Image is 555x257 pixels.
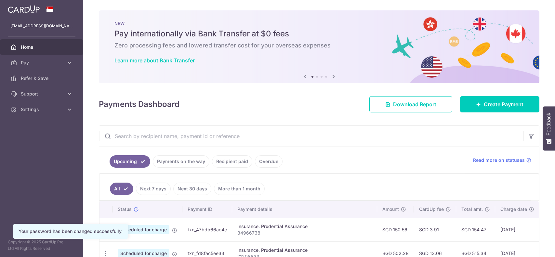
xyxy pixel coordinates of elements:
[21,75,64,82] span: Refer & Save
[419,206,444,212] span: CardUp fee
[110,155,150,168] a: Upcoming
[182,218,232,241] td: txn_47bdb66ac4c
[460,96,539,112] a: Create Payment
[114,29,524,39] h5: Pay internationally via Bank Transfer at $0 fees
[543,106,555,150] button: Feedback - Show survey
[369,96,452,112] a: Download Report
[495,218,539,241] td: [DATE]
[21,91,64,97] span: Support
[461,206,483,212] span: Total amt.
[21,44,64,50] span: Home
[500,206,527,212] span: Charge date
[382,206,399,212] span: Amount
[473,157,525,163] span: Read more on statuses
[99,98,179,110] h4: Payments Dashboard
[173,183,211,195] a: Next 30 days
[456,218,495,241] td: SGD 154.47
[484,100,523,108] span: Create Payment
[99,10,539,83] img: Bank transfer banner
[110,183,133,195] a: All
[393,100,436,108] span: Download Report
[255,155,283,168] a: Overdue
[114,57,195,64] a: Learn more about Bank Transfer
[237,230,372,236] p: 34966738
[214,183,265,195] a: More than 1 month
[114,21,524,26] p: NEW
[19,228,123,235] div: Your password has been changed successfully.
[21,59,64,66] span: Pay
[99,126,523,147] input: Search by recipient name, payment id or reference
[8,5,40,13] img: CardUp
[237,247,372,253] div: Insurance. Prudential Assurance
[473,157,531,163] a: Read more on statuses
[237,223,372,230] div: Insurance. Prudential Assurance
[182,201,232,218] th: Payment ID
[114,42,524,49] h6: Zero processing fees and lowered transfer cost for your overseas expenses
[212,155,252,168] a: Recipient paid
[21,106,64,113] span: Settings
[10,23,73,29] p: [EMAIL_ADDRESS][DOMAIN_NAME]
[377,218,414,241] td: SGD 150.56
[118,206,132,212] span: Status
[546,113,552,135] span: Feedback
[414,218,456,241] td: SGD 3.91
[153,155,209,168] a: Payments on the way
[232,201,377,218] th: Payment details
[136,183,171,195] a: Next 7 days
[118,225,169,234] span: Scheduled for charge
